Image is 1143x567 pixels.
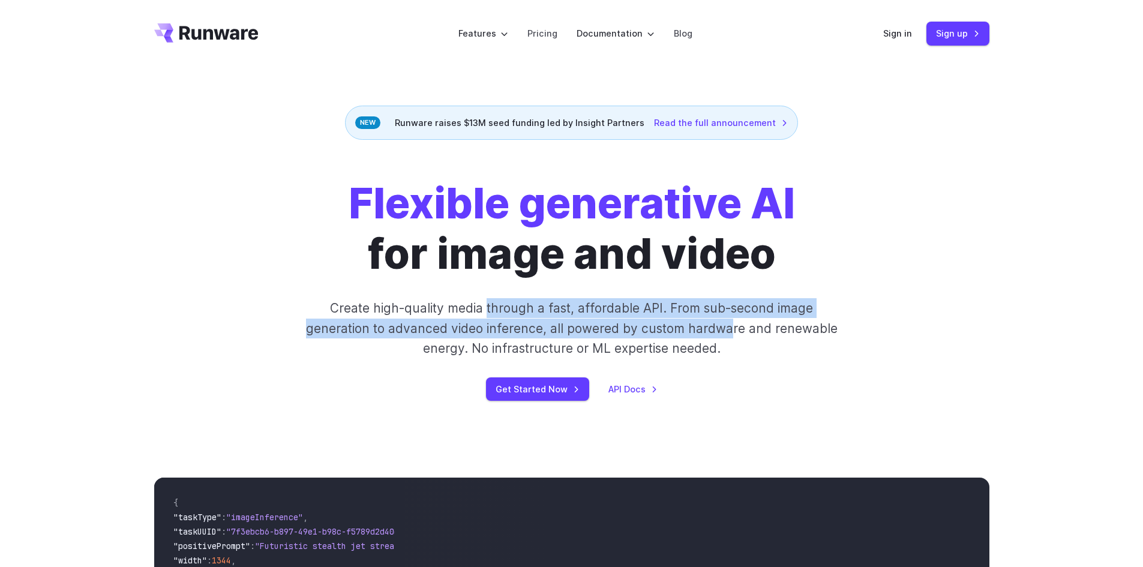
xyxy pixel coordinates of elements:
a: Pricing [527,26,557,40]
a: Go to / [154,23,259,43]
span: "Futuristic stealth jet streaking through a neon-lit cityscape with glowing purple exhaust" [255,541,692,551]
p: Create high-quality media through a fast, affordable API. From sub-second image generation to adv... [304,298,839,358]
span: "positivePrompt" [173,541,250,551]
span: : [221,526,226,537]
span: "7f3ebcb6-b897-49e1-b98c-f5789d2d40d7" [226,526,409,537]
span: : [207,555,212,566]
span: "imageInference" [226,512,303,523]
span: "taskType" [173,512,221,523]
span: "taskUUID" [173,526,221,537]
h1: for image and video [349,178,795,279]
a: Sign in [883,26,912,40]
span: { [173,497,178,508]
label: Features [458,26,508,40]
span: : [221,512,226,523]
span: : [250,541,255,551]
span: , [303,512,308,523]
a: API Docs [608,382,658,396]
strong: Flexible generative AI [349,178,795,229]
a: Blog [674,26,692,40]
span: , [231,555,236,566]
a: Read the full announcement [654,116,788,130]
span: 1344 [212,555,231,566]
a: Sign up [926,22,989,45]
span: "width" [173,555,207,566]
label: Documentation [577,26,655,40]
a: Get Started Now [486,377,589,401]
div: Runware raises $13M seed funding led by Insight Partners [345,106,798,140]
